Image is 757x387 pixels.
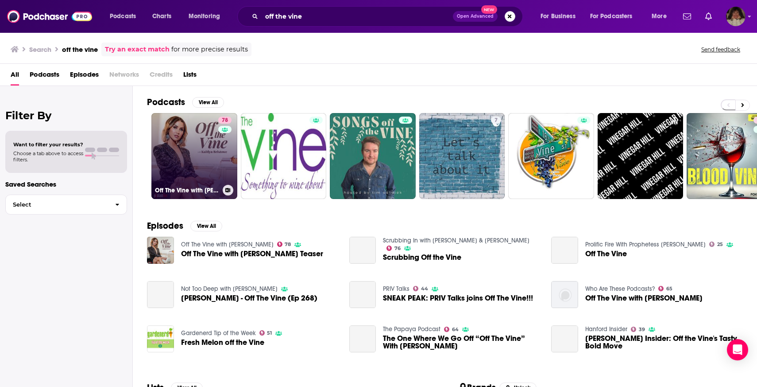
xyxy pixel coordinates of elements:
span: Networks [109,67,139,86]
button: Open AdvancedNew [453,11,498,22]
span: Select [6,202,108,207]
a: Fresh Melon off the Vine [147,325,174,352]
img: Podchaser - Follow, Share and Rate Podcasts [7,8,92,25]
a: Show notifications dropdown [680,9,695,24]
span: 78 [222,116,228,125]
a: EpisodesView All [147,220,222,231]
a: 78 [218,117,232,124]
h3: Off The Vine with [PERSON_NAME] [155,187,219,194]
span: 25 [717,242,723,246]
a: Kaitlyn Bristowe - Off The Vine (Ep 268) [181,294,317,302]
button: open menu [182,9,232,23]
a: Off The Vine [551,237,578,264]
button: open menu [645,9,678,23]
span: Off The Vine with [PERSON_NAME] [585,294,703,302]
a: The One Where We Go Off “Off The Vine” With Kaitlyn Bristowe [349,325,376,352]
span: [PERSON_NAME] - Off The Vine (Ep 268) [181,294,317,302]
a: PRIV Talks [383,285,409,293]
img: Off The Vine with Kaitlyn Bristowe Teaser [147,237,174,264]
a: Off The Vine with Kaitlyn Bristowe [585,294,703,302]
h2: Podcasts [147,97,185,108]
h2: Episodes [147,220,183,231]
span: More [652,10,667,23]
a: The Papaya Podcast [383,325,440,333]
a: 44 [413,286,428,291]
span: for more precise results [171,44,248,55]
span: 7 [494,116,498,125]
a: 25 [709,242,723,247]
a: 51 [259,330,272,336]
span: [PERSON_NAME] Insider: Off the Vine's Tasty Bold Move [585,335,743,350]
span: 78 [285,242,291,246]
span: 51 [267,331,272,335]
a: Off The Vine [585,250,627,258]
h3: Search [29,45,51,54]
a: 39 [631,327,645,332]
button: Show profile menu [726,7,745,26]
input: Search podcasts, credits, & more... [262,9,453,23]
button: View All [190,221,222,231]
span: Off The Vine with [PERSON_NAME] Teaser [181,250,323,258]
a: Podcasts [30,67,59,86]
a: Hanford Insider: Off the Vine's Tasty Bold Move [585,335,743,350]
button: Send feedback [699,46,743,53]
a: 76 [386,246,401,251]
a: 65 [658,286,672,291]
a: Try an exact match [105,44,170,55]
span: New [481,5,497,14]
span: 65 [666,287,672,291]
a: Scrubbing Off the Vine [349,237,376,264]
h2: Filter By [5,109,127,122]
a: Kaitlyn Bristowe - Off The Vine (Ep 268) [147,281,174,308]
a: Fresh Melon off the Vine [181,339,264,346]
button: View All [192,97,224,108]
span: 39 [639,328,645,332]
button: open menu [584,9,645,23]
a: SNEAK PEAK: PRIV Talks joins Off The Vine!!! [349,281,376,308]
a: PodcastsView All [147,97,224,108]
div: Search podcasts, credits, & more... [246,6,531,27]
p: Saved Searches [5,180,127,188]
span: 64 [452,328,459,332]
a: Hanford Insider: Off the Vine's Tasty Bold Move [551,325,578,352]
span: Monitoring [189,10,220,23]
a: Scrubbing Off the Vine [383,254,461,261]
span: For Podcasters [590,10,633,23]
a: 7 [491,117,501,124]
a: Scrubbing In with Becca Tilley & Tanya Rad [383,237,529,244]
a: Charts [147,9,177,23]
a: SNEAK PEAK: PRIV Talks joins Off The Vine!!! [383,294,533,302]
a: Lists [183,67,197,86]
span: Credits [150,67,173,86]
a: Show notifications dropdown [702,9,715,24]
a: Episodes [70,67,99,86]
a: 64 [444,327,459,332]
a: Prolific Fire With Prophetess Stacy [585,241,706,248]
img: Off The Vine with Kaitlyn Bristowe [551,281,578,308]
span: Charts [152,10,171,23]
span: For Business [541,10,575,23]
a: Off The Vine with Kaitlyn Bristowe Teaser [181,250,323,258]
a: Off The Vine with Kaitlyn Bristowe [181,241,274,248]
div: Open Intercom Messenger [727,339,748,360]
a: 78 [277,242,291,247]
h3: off the vine [62,45,98,54]
a: All [11,67,19,86]
a: 78Off The Vine with [PERSON_NAME] [151,113,237,199]
a: Not Too Deep with Grace [181,285,278,293]
a: 7 [419,113,505,199]
a: Gardenerd Tip of the Week [181,329,256,337]
span: Choose a tab above to access filters. [13,150,83,163]
span: Open Advanced [457,14,494,19]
